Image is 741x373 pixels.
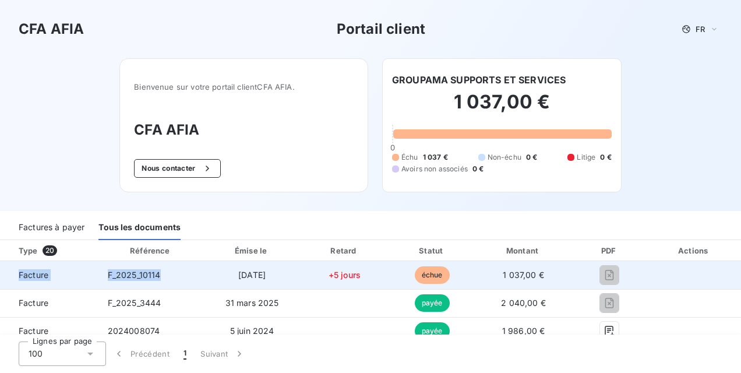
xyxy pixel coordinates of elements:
[415,322,450,340] span: payée
[392,73,566,87] h6: GROUPAMA SUPPORTS ET SERVICES
[390,143,395,152] span: 0
[302,245,386,256] div: Retard
[130,246,170,255] div: Référence
[337,19,425,40] h3: Portail client
[29,348,43,360] span: 100
[501,298,546,308] span: 2 040,00 €
[650,245,739,256] div: Actions
[472,164,484,174] span: 0 €
[19,216,84,240] div: Factures à payer
[600,152,611,163] span: 0 €
[488,152,521,163] span: Non-échu
[502,326,545,336] span: 1 986,00 €
[392,90,612,125] h2: 1 037,00 €
[106,342,177,366] button: Précédent
[108,298,161,308] span: F_2025_3444
[415,294,450,312] span: payée
[401,152,418,163] span: Échu
[478,245,569,256] div: Montant
[238,270,266,280] span: [DATE]
[177,342,193,366] button: 1
[43,245,57,256] span: 20
[134,119,354,140] h3: CFA AFIA
[19,19,84,40] h3: CFA AFIA
[206,245,298,256] div: Émise le
[134,159,220,178] button: Nous contacter
[577,152,595,163] span: Litige
[98,216,181,240] div: Tous les documents
[329,270,361,280] span: +5 jours
[134,82,354,92] span: Bienvenue sur votre portail client CFA AFIA .
[230,326,274,336] span: 5 juin 2024
[9,325,89,337] span: Facture
[503,270,544,280] span: 1 037,00 €
[415,266,450,284] span: échue
[391,245,473,256] div: Statut
[12,245,96,256] div: Type
[108,326,160,336] span: 2024008074
[108,270,161,280] span: F_2025_10114
[225,298,279,308] span: 31 mars 2025
[526,152,537,163] span: 0 €
[423,152,448,163] span: 1 037 €
[574,245,645,256] div: PDF
[696,24,705,34] span: FR
[193,342,252,366] button: Suivant
[401,164,468,174] span: Avoirs non associés
[9,269,89,281] span: Facture
[9,297,89,309] span: Facture
[184,348,186,360] span: 1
